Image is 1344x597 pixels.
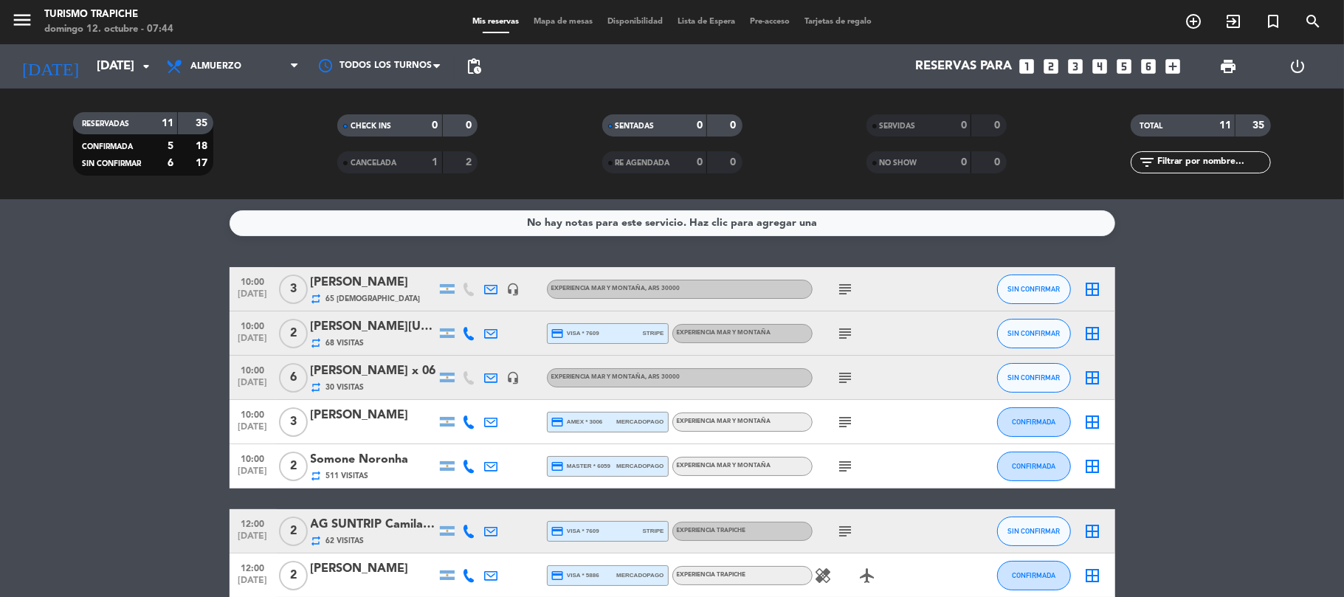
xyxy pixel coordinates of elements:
[1138,153,1156,171] i: filter_list
[837,458,855,475] i: subject
[11,50,89,83] i: [DATE]
[235,422,272,439] span: [DATE]
[196,141,210,151] strong: 18
[1164,57,1183,76] i: add_box
[235,361,272,378] span: 10:00
[1084,567,1102,584] i: border_all
[311,273,436,292] div: [PERSON_NAME]
[311,293,323,305] i: repeat
[1140,57,1159,76] i: looks_6
[235,466,272,483] span: [DATE]
[1012,418,1055,426] span: CONFIRMADA
[1091,57,1110,76] i: looks_4
[1252,120,1267,131] strong: 35
[961,120,967,131] strong: 0
[551,327,599,340] span: visa * 7609
[1018,57,1037,76] i: looks_one
[1042,57,1061,76] i: looks_two
[551,415,603,429] span: amex * 3006
[279,561,308,590] span: 2
[162,118,173,128] strong: 11
[279,275,308,304] span: 3
[1084,458,1102,475] i: border_all
[235,378,272,395] span: [DATE]
[466,120,475,131] strong: 0
[235,559,272,576] span: 12:00
[235,514,272,531] span: 12:00
[815,567,833,584] i: healing
[616,417,664,427] span: mercadopago
[279,407,308,437] span: 3
[961,157,967,168] strong: 0
[616,122,655,130] span: SENTADAS
[433,120,438,131] strong: 0
[311,317,436,337] div: [PERSON_NAME][US_STATE] x 2([PERSON_NAME])- AGENCIA SUNTRIP
[279,452,308,481] span: 2
[859,567,877,584] i: airplanemode_active
[616,461,664,471] span: mercadopago
[994,157,1003,168] strong: 0
[551,525,565,538] i: credit_card
[279,517,308,546] span: 2
[997,561,1071,590] button: CONFIRMADA
[137,58,155,75] i: arrow_drop_down
[311,337,323,349] i: repeat
[190,61,241,72] span: Almuerzo
[551,374,680,380] span: EXPERIENCIA MAR Y MONTAÑA
[1156,154,1270,170] input: Filtrar por nombre...
[1084,413,1102,431] i: border_all
[600,18,670,26] span: Disponibilidad
[742,18,797,26] span: Pre-acceso
[551,460,611,473] span: master * 6059
[1084,369,1102,387] i: border_all
[507,371,520,384] i: headset_mic
[1304,13,1322,30] i: search
[677,528,746,534] span: EXPERIENCIA TRAPICHE
[466,157,475,168] strong: 2
[235,531,272,548] span: [DATE]
[168,158,173,168] strong: 6
[465,18,526,26] span: Mis reservas
[646,374,680,380] span: , ARS 30000
[837,369,855,387] i: subject
[1012,571,1055,579] span: CONFIRMADA
[1066,57,1086,76] i: looks_3
[527,215,817,232] div: No hay notas para este servicio. Haz clic para agregar una
[670,18,742,26] span: Lista de Espera
[551,415,565,429] i: credit_card
[82,160,141,168] span: SIN CONFIRMAR
[677,330,771,336] span: EXPERIENCIA MAR Y MONTAÑA
[837,413,855,431] i: subject
[235,334,272,351] span: [DATE]
[1007,527,1060,535] span: SIN CONFIRMAR
[11,9,33,36] button: menu
[235,289,272,306] span: [DATE]
[551,327,565,340] i: credit_card
[697,157,703,168] strong: 0
[916,60,1013,74] span: Reservas para
[997,275,1071,304] button: SIN CONFIRMAR
[997,517,1071,546] button: SIN CONFIRMAR
[11,9,33,31] i: menu
[507,283,520,296] i: headset_mic
[551,569,565,582] i: credit_card
[643,526,664,536] span: stripe
[326,293,421,305] span: 65 [DEMOGRAPHIC_DATA]
[997,363,1071,393] button: SIN CONFIRMAR
[311,515,436,534] div: AG SUNTRIP Camila Boncristiano Magni X2
[196,158,210,168] strong: 17
[326,382,365,393] span: 30 Visitas
[433,157,438,168] strong: 1
[1084,280,1102,298] i: border_all
[196,118,210,128] strong: 35
[44,7,173,22] div: Turismo Trapiche
[551,286,680,291] span: EXPERIENCIA MAR Y MONTAÑA
[1007,373,1060,382] span: SIN CONFIRMAR
[677,463,771,469] span: EXPERIENCIA MAR Y MONTAÑA
[677,572,746,578] span: EXPERIENCIA TRAPICHE
[235,405,272,422] span: 10:00
[1115,57,1134,76] i: looks_5
[997,319,1071,348] button: SIN CONFIRMAR
[1289,58,1307,75] i: power_settings_new
[1140,122,1162,130] span: TOTAL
